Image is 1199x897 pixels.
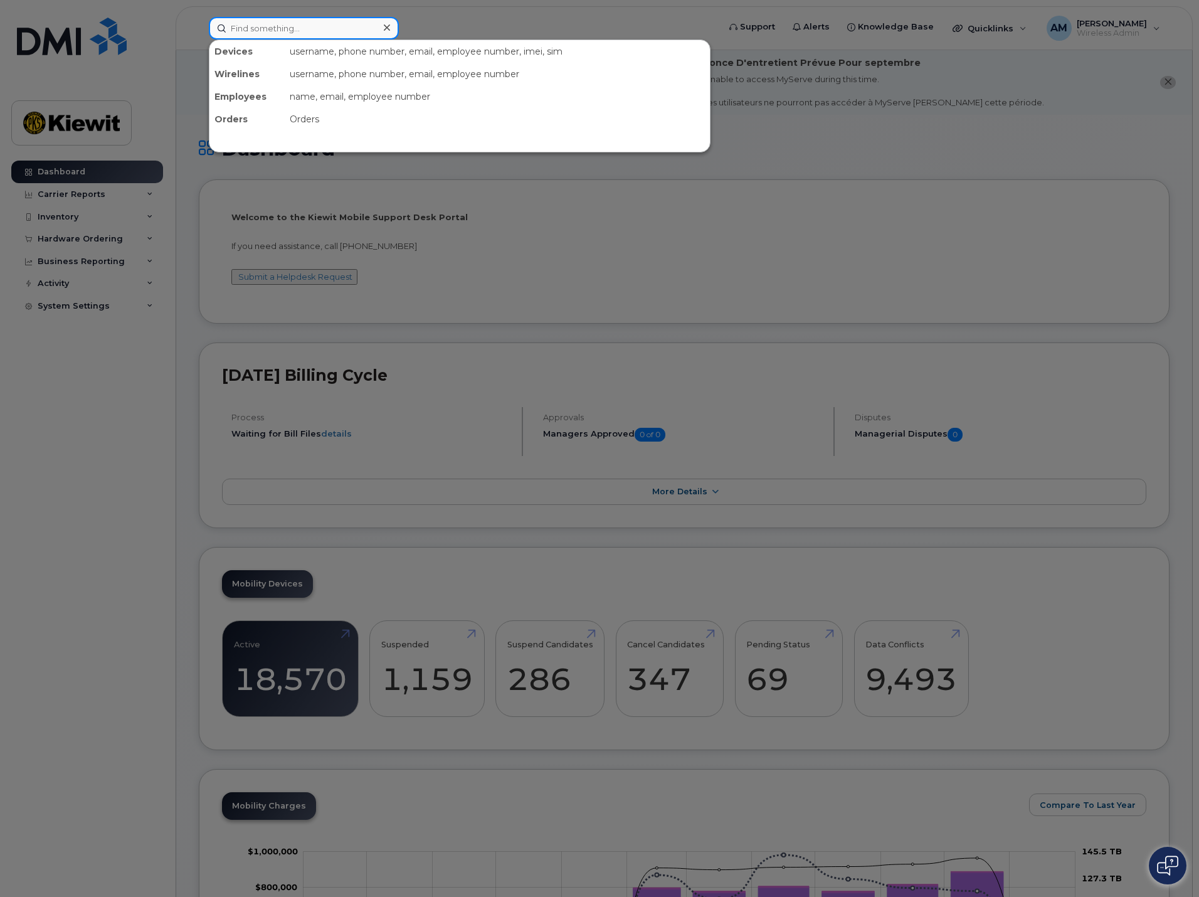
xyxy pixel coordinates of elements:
[285,63,710,85] div: username, phone number, email, employee number
[285,85,710,108] div: name, email, employee number
[209,85,285,108] div: Employees
[285,40,710,63] div: username, phone number, email, employee number, imei, sim
[285,108,710,130] div: Orders
[209,108,285,130] div: Orders
[1157,856,1178,876] img: Open chat
[209,40,285,63] div: Devices
[209,63,285,85] div: Wirelines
